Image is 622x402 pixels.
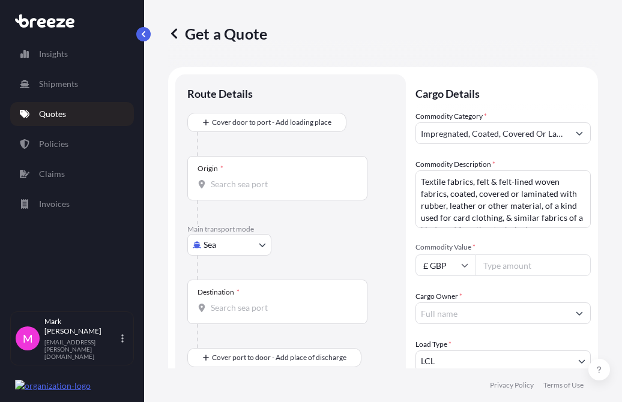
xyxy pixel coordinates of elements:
[10,132,134,156] a: Policies
[187,234,271,256] button: Select transport
[39,138,68,150] p: Policies
[39,48,68,60] p: Insights
[212,352,346,364] span: Cover port to door - Add place of discharge
[415,290,462,302] label: Cargo Owner
[415,158,495,170] label: Commodity Description
[23,332,33,344] span: M
[187,113,346,132] button: Cover door to port - Add loading place
[416,122,569,144] input: Select a commodity type
[10,72,134,96] a: Shipments
[198,287,240,297] div: Destination
[198,164,223,173] div: Origin
[187,224,394,234] p: Main transport mode
[10,162,134,186] a: Claims
[44,338,119,360] p: [EMAIL_ADDRESS][PERSON_NAME][DOMAIN_NAME]
[39,198,70,210] p: Invoices
[168,24,267,43] p: Get a Quote
[10,102,134,126] a: Quotes
[543,380,584,390] a: Terms of Use
[415,242,591,252] span: Commodity Value
[415,74,591,110] p: Cargo Details
[44,317,119,336] p: Mark [PERSON_NAME]
[211,302,352,314] input: Destination
[204,239,216,251] span: Sea
[569,122,590,144] button: Show suggestions
[15,380,91,392] img: organization-logo
[421,355,435,367] span: LCL
[416,302,569,324] input: Full name
[10,42,134,66] a: Insights
[415,110,487,122] label: Commodity Category
[39,78,78,90] p: Shipments
[415,338,451,350] span: Load Type
[39,108,66,120] p: Quotes
[39,168,65,180] p: Claims
[10,192,134,216] a: Invoices
[569,302,590,324] button: Show suggestions
[187,348,361,367] button: Cover port to door - Add place of discharge
[490,380,534,390] a: Privacy Policy
[211,178,352,190] input: Origin
[476,254,591,276] input: Type amount
[187,86,253,101] p: Route Details
[212,116,331,128] span: Cover door to port - Add loading place
[415,350,591,372] button: LCL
